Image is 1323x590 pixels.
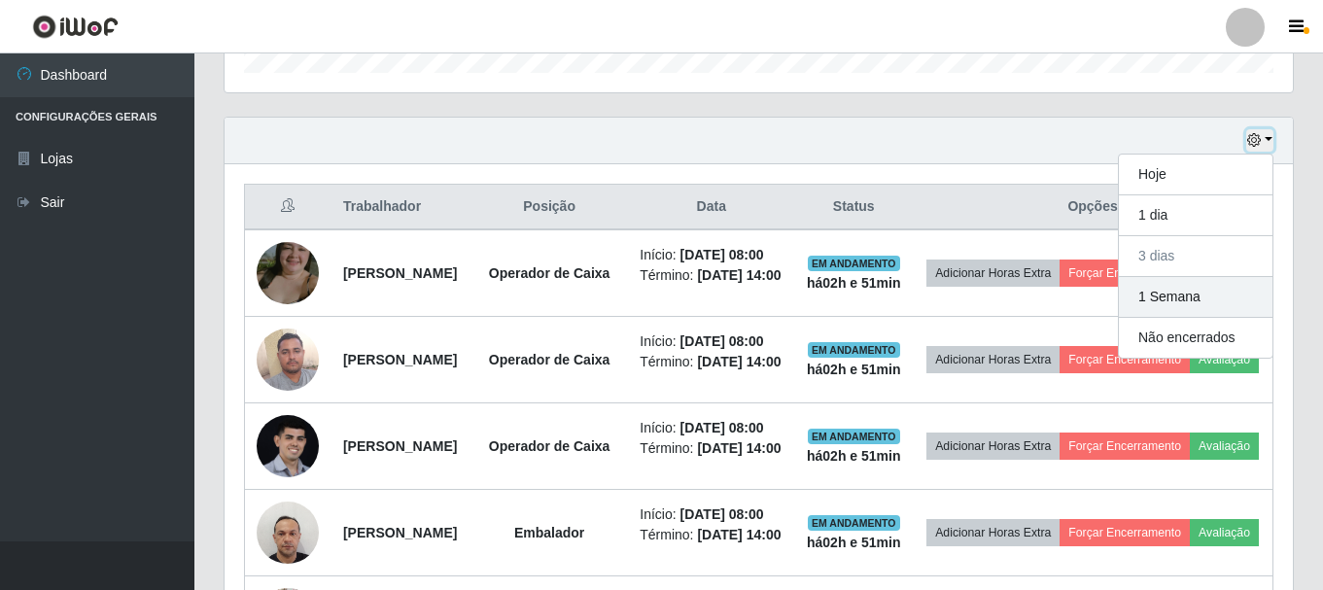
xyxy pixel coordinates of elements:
[807,535,901,550] strong: há 02 h e 51 min
[680,333,764,349] time: [DATE] 08:00
[808,342,900,358] span: EM ANDAMENTO
[926,260,1060,287] button: Adicionar Horas Extra
[1119,277,1272,318] button: 1 Semana
[470,185,628,230] th: Posição
[257,491,319,573] img: 1746821274247.jpeg
[680,247,764,262] time: [DATE] 08:00
[514,525,584,540] strong: Embalador
[640,418,783,438] li: Início:
[807,362,901,377] strong: há 02 h e 51 min
[1190,346,1259,373] button: Avaliação
[640,331,783,352] li: Início:
[32,15,119,39] img: CoreUI Logo
[1119,155,1272,195] button: Hoje
[1190,433,1259,460] button: Avaliação
[926,346,1060,373] button: Adicionar Horas Extra
[1060,260,1190,287] button: Forçar Encerramento
[697,354,781,369] time: [DATE] 14:00
[489,438,610,454] strong: Operador de Caixa
[807,275,901,291] strong: há 02 h e 51 min
[697,440,781,456] time: [DATE] 14:00
[257,218,319,329] img: 1737811794614.jpeg
[794,185,913,230] th: Status
[640,525,783,545] li: Término:
[257,318,319,400] img: 1728418986767.jpeg
[1060,433,1190,460] button: Forçar Encerramento
[640,265,783,286] li: Término:
[680,420,764,435] time: [DATE] 08:00
[808,515,900,531] span: EM ANDAMENTO
[697,527,781,542] time: [DATE] 14:00
[343,265,457,281] strong: [PERSON_NAME]
[680,506,764,522] time: [DATE] 08:00
[697,267,781,283] time: [DATE] 14:00
[1060,519,1190,546] button: Forçar Encerramento
[343,438,457,454] strong: [PERSON_NAME]
[640,504,783,525] li: Início:
[640,438,783,459] li: Término:
[913,185,1272,230] th: Opções
[489,265,610,281] strong: Operador de Caixa
[331,185,470,230] th: Trabalhador
[489,352,610,367] strong: Operador de Caixa
[926,519,1060,546] button: Adicionar Horas Extra
[1119,236,1272,277] button: 3 dias
[640,245,783,265] li: Início:
[926,433,1060,460] button: Adicionar Horas Extra
[343,525,457,540] strong: [PERSON_NAME]
[1119,195,1272,236] button: 1 dia
[1060,346,1190,373] button: Forçar Encerramento
[343,352,457,367] strong: [PERSON_NAME]
[807,448,901,464] strong: há 02 h e 51 min
[640,352,783,372] li: Término:
[808,429,900,444] span: EM ANDAMENTO
[1119,318,1272,358] button: Não encerrados
[808,256,900,271] span: EM ANDAMENTO
[628,185,794,230] th: Data
[1190,519,1259,546] button: Avaliação
[257,415,319,477] img: 1754654959854.jpeg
